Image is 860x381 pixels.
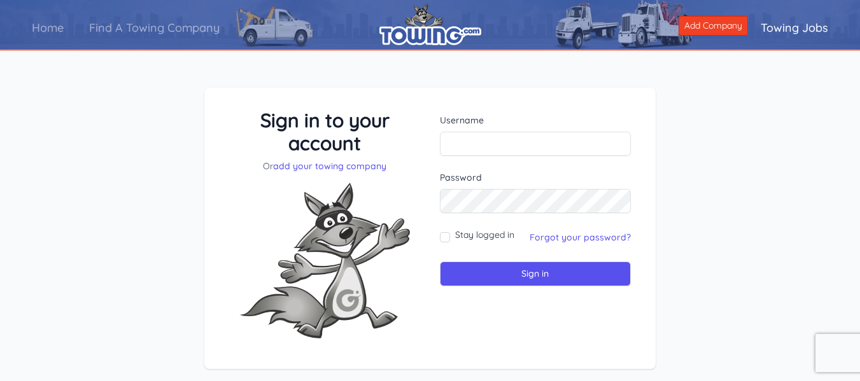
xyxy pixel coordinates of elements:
[679,16,748,36] a: Add Company
[229,172,420,349] img: Fox-Excited.png
[229,160,421,172] p: Or
[19,10,76,46] a: Home
[76,10,232,46] a: Find A Towing Company
[229,109,421,155] h3: Sign in to your account
[273,160,386,172] a: add your towing company
[440,261,631,286] input: Sign in
[379,3,481,45] img: logo.png
[440,114,631,127] label: Username
[530,232,631,243] a: Forgot your password?
[440,171,631,184] label: Password
[455,228,514,241] label: Stay logged in
[748,10,841,46] a: Towing Jobs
